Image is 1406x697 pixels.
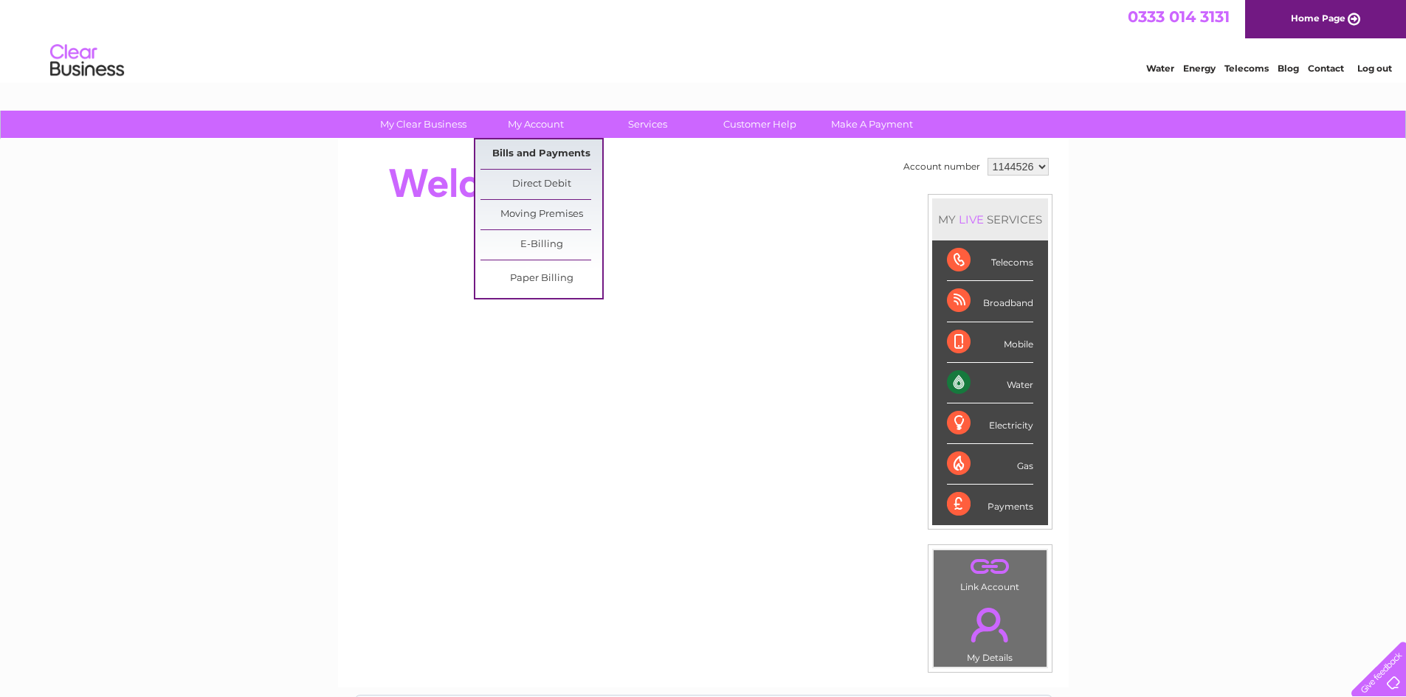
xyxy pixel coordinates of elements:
[475,111,596,138] a: My Account
[937,554,1043,580] a: .
[480,264,602,294] a: Paper Billing
[355,8,1052,72] div: Clear Business is a trading name of Verastar Limited (registered in [GEOGRAPHIC_DATA] No. 3667643...
[937,599,1043,651] a: .
[1278,63,1299,74] a: Blog
[947,444,1033,485] div: Gas
[480,230,602,260] a: E-Billing
[49,38,125,83] img: logo.png
[900,154,984,179] td: Account number
[1128,7,1230,26] a: 0333 014 3131
[1183,63,1216,74] a: Energy
[947,363,1033,403] div: Water
[587,111,709,138] a: Services
[1308,63,1344,74] a: Contact
[947,485,1033,524] div: Payments
[956,212,987,226] div: LIVE
[947,240,1033,281] div: Telecoms
[947,281,1033,322] div: Broadband
[933,595,1047,667] td: My Details
[480,200,602,229] a: Moving Premises
[480,170,602,199] a: Direct Debit
[1146,63,1174,74] a: Water
[932,198,1048,240] div: MY SERVICES
[933,549,1047,596] td: Link Account
[1357,63,1392,74] a: Log out
[362,111,484,138] a: My Clear Business
[480,139,602,169] a: Bills and Payments
[1224,63,1269,74] a: Telecoms
[947,322,1033,363] div: Mobile
[947,403,1033,444] div: Electricity
[699,111,821,138] a: Customer Help
[811,111,933,138] a: Make A Payment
